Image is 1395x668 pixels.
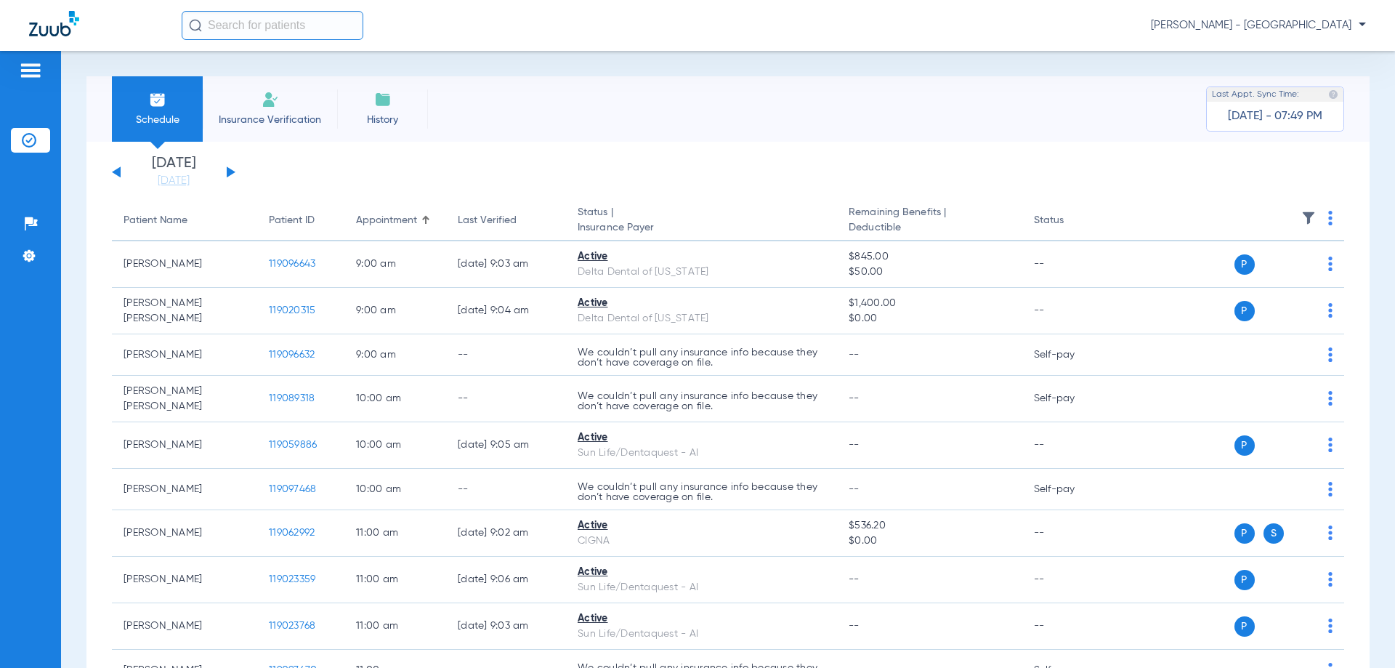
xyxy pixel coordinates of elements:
td: [PERSON_NAME] [PERSON_NAME] [112,376,257,422]
img: group-dot-blue.svg [1328,391,1333,406]
td: -- [1022,422,1120,469]
td: [DATE] 9:05 AM [446,422,566,469]
td: 9:00 AM [344,241,446,288]
img: last sync help info [1328,89,1338,100]
div: Appointment [356,213,434,228]
span: Insurance Payer [578,220,825,236]
td: 10:00 AM [344,422,446,469]
span: 119020315 [269,305,315,315]
th: Remaining Benefits | [837,201,1022,241]
span: 119059886 [269,440,317,450]
div: Delta Dental of [US_STATE] [578,311,825,326]
img: group-dot-blue.svg [1328,347,1333,362]
span: 119096643 [269,259,315,269]
div: Patient Name [124,213,246,228]
div: Active [578,249,825,265]
td: [DATE] 9:03 AM [446,603,566,650]
span: Insurance Verification [214,113,326,127]
span: 119097468 [269,484,316,494]
td: [DATE] 9:06 AM [446,557,566,603]
img: hamburger-icon [19,62,42,79]
td: -- [446,469,566,510]
img: group-dot-blue.svg [1328,257,1333,271]
div: Active [578,518,825,534]
span: Last Appt. Sync Time: [1212,87,1299,102]
span: P [1234,301,1255,321]
td: [PERSON_NAME] [112,557,257,603]
th: Status | [566,201,837,241]
img: group-dot-blue.svg [1328,211,1333,225]
img: Manual Insurance Verification [262,91,279,108]
div: CIGNA [578,534,825,549]
div: Last Verified [458,213,517,228]
img: filter.svg [1301,211,1316,225]
div: Active [578,430,825,446]
img: Zuub Logo [29,11,79,36]
td: 9:00 AM [344,288,446,334]
td: Self-pay [1022,334,1120,376]
span: $1,400.00 [849,296,1010,311]
td: -- [1022,510,1120,557]
span: -- [849,393,860,403]
td: Self-pay [1022,469,1120,510]
img: Schedule [149,91,166,108]
td: [PERSON_NAME] [PERSON_NAME] [112,288,257,334]
span: P [1234,523,1255,544]
span: $50.00 [849,265,1010,280]
td: 11:00 AM [344,510,446,557]
div: Patient ID [269,213,315,228]
img: group-dot-blue.svg [1328,438,1333,452]
td: [PERSON_NAME] [112,603,257,650]
span: -- [849,440,860,450]
span: [PERSON_NAME] - [GEOGRAPHIC_DATA] [1151,18,1366,33]
span: $0.00 [849,534,1010,549]
a: [DATE] [130,174,217,188]
div: Last Verified [458,213,554,228]
td: [PERSON_NAME] [112,469,257,510]
td: -- [1022,603,1120,650]
span: 119023359 [269,574,315,584]
img: group-dot-blue.svg [1328,526,1333,540]
span: $845.00 [849,249,1010,265]
td: [DATE] 9:03 AM [446,241,566,288]
p: We couldn’t pull any insurance info because they don’t have coverage on file. [578,391,825,411]
div: Delta Dental of [US_STATE] [578,265,825,280]
span: P [1234,570,1255,590]
td: 11:00 AM [344,603,446,650]
div: Sun Life/Dentaquest - AI [578,580,825,595]
div: Patient Name [124,213,187,228]
span: History [348,113,417,127]
span: 119023768 [269,621,315,631]
td: [PERSON_NAME] [112,510,257,557]
td: 10:00 AM [344,376,446,422]
td: [DATE] 9:02 AM [446,510,566,557]
td: 10:00 AM [344,469,446,510]
span: 119062992 [269,528,315,538]
span: $0.00 [849,311,1010,326]
img: group-dot-blue.svg [1328,303,1333,318]
p: We couldn’t pull any insurance info because they don’t have coverage on file. [578,482,825,502]
img: group-dot-blue.svg [1328,619,1333,633]
span: S [1263,523,1284,544]
td: -- [446,376,566,422]
span: Schedule [123,113,192,127]
div: Sun Life/Dentaquest - AI [578,446,825,461]
img: History [374,91,392,108]
td: -- [1022,557,1120,603]
span: -- [849,484,860,494]
td: -- [1022,288,1120,334]
td: -- [1022,241,1120,288]
td: 9:00 AM [344,334,446,376]
td: [PERSON_NAME] [112,334,257,376]
span: P [1234,616,1255,637]
div: Patient ID [269,213,333,228]
div: Active [578,611,825,627]
img: Search Icon [189,19,202,32]
input: Search for patients [182,11,363,40]
span: P [1234,254,1255,275]
div: Appointment [356,213,417,228]
span: -- [849,350,860,360]
th: Status [1022,201,1120,241]
div: Sun Life/Dentaquest - AI [578,627,825,642]
span: 119089318 [269,393,315,403]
